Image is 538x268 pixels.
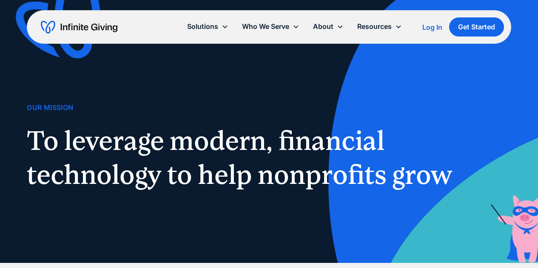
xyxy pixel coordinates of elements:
[306,17,350,36] div: About
[27,124,462,192] h1: To leverage modern, financial technology to help nonprofits grow
[41,20,117,34] a: home
[357,21,392,32] div: Resources
[27,102,73,113] div: Our Mission
[180,17,235,36] div: Solutions
[449,17,504,37] a: Get Started
[187,21,218,32] div: Solutions
[422,24,442,31] div: Log In
[235,17,306,36] div: Who We Serve
[313,21,333,32] div: About
[242,21,289,32] div: Who We Serve
[350,17,409,36] div: Resources
[422,22,442,32] a: Log In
